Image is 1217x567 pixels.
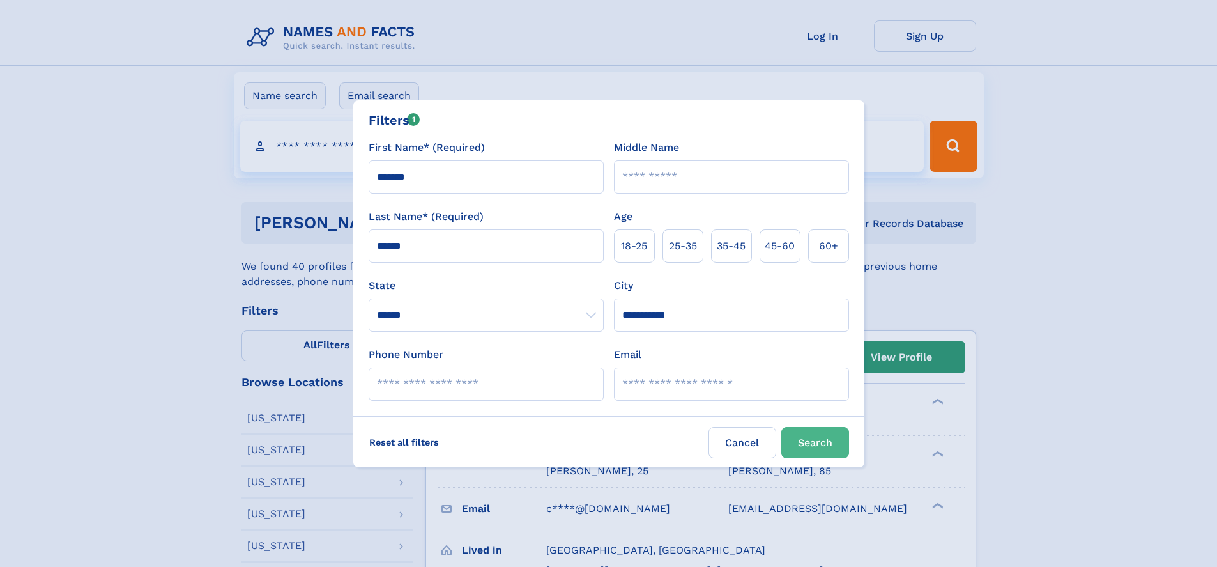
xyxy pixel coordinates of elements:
[369,140,485,155] label: First Name* (Required)
[765,238,795,254] span: 45‑60
[717,238,746,254] span: 35‑45
[708,427,776,458] label: Cancel
[361,427,447,458] label: Reset all filters
[614,278,633,293] label: City
[369,209,484,224] label: Last Name* (Required)
[369,278,604,293] label: State
[621,238,647,254] span: 18‑25
[614,209,632,224] label: Age
[819,238,838,254] span: 60+
[781,427,849,458] button: Search
[614,347,641,362] label: Email
[669,238,697,254] span: 25‑35
[369,111,420,130] div: Filters
[614,140,679,155] label: Middle Name
[369,347,443,362] label: Phone Number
